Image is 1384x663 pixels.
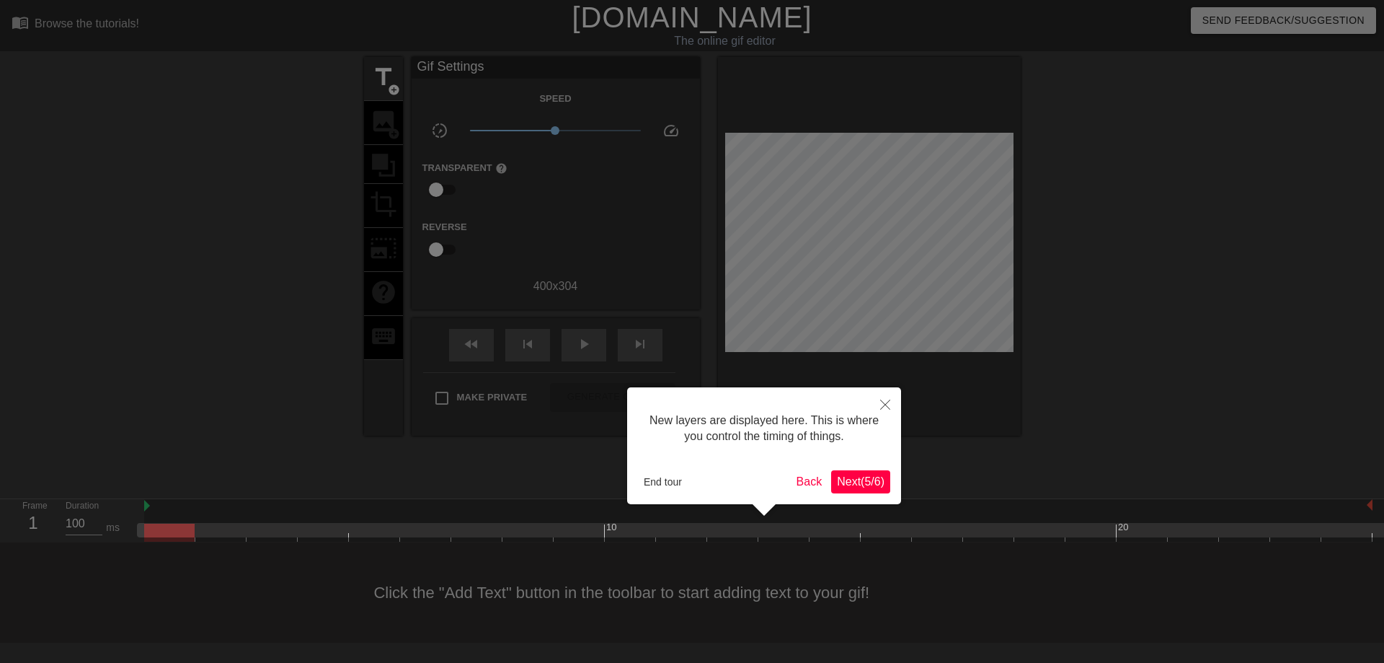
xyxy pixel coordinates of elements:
[831,470,890,493] button: Next
[638,398,890,460] div: New layers are displayed here. This is where you control the timing of things.
[837,475,884,488] span: Next ( 5 / 6 )
[638,471,688,493] button: End tour
[869,387,901,421] button: Close
[791,470,828,493] button: Back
